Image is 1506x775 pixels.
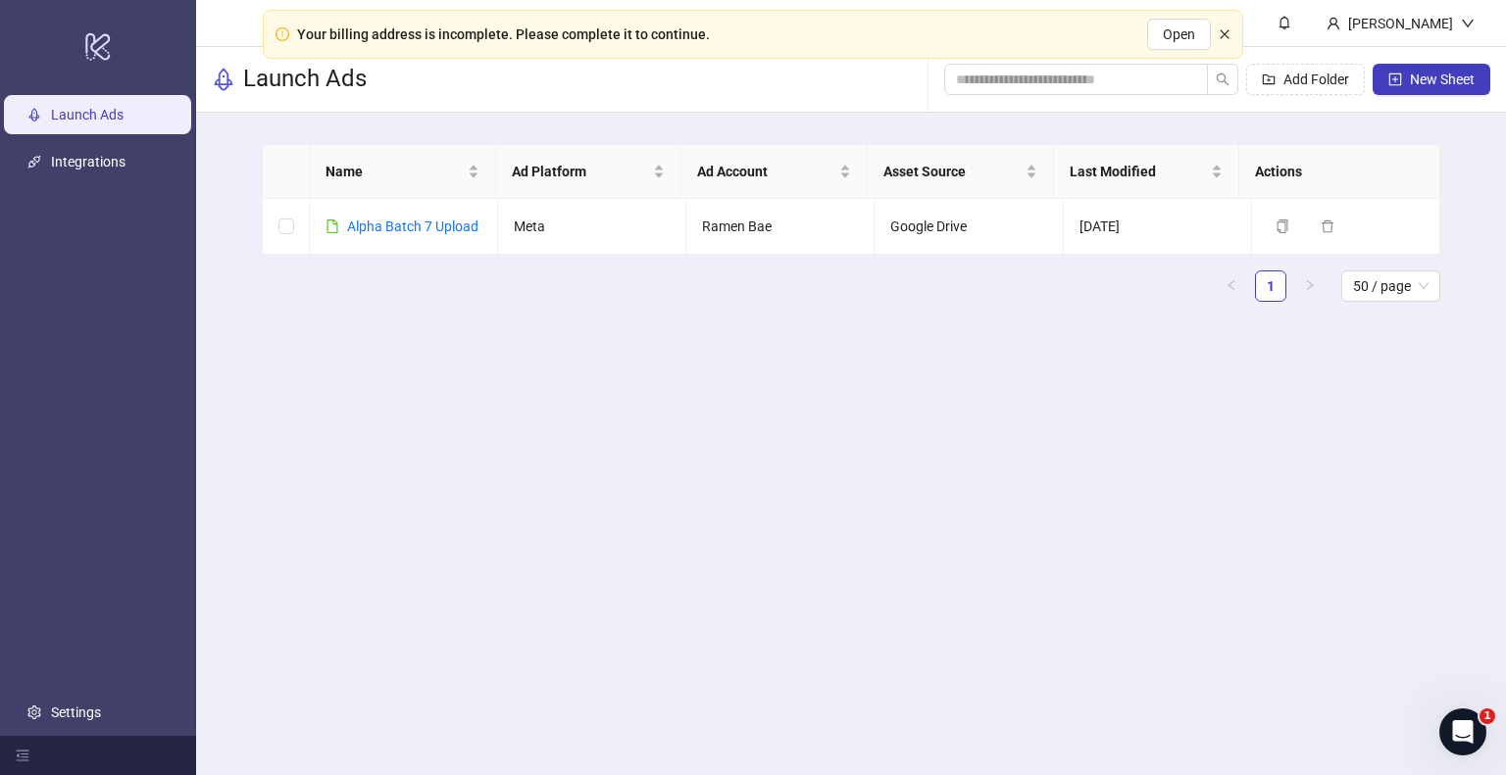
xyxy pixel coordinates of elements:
[1439,708,1486,755] iframe: Intercom live chat
[1219,28,1230,41] button: close
[498,199,686,255] td: Meta
[212,68,235,91] span: rocket
[1278,16,1291,29] span: bell
[51,107,124,122] a: Launch Ads
[1276,219,1289,233] span: copy
[1163,26,1195,42] span: Open
[1147,19,1211,50] button: Open
[1226,279,1237,291] span: left
[1070,161,1208,182] span: Last Modified
[1219,28,1230,40] span: close
[51,154,125,170] a: Integrations
[868,145,1054,199] th: Asset Source
[1216,270,1247,302] li: Previous Page
[496,145,682,199] th: Ad Platform
[1283,72,1349,87] span: Add Folder
[1262,73,1276,86] span: folder-add
[1340,13,1461,34] div: [PERSON_NAME]
[883,161,1022,182] span: Asset Source
[1410,72,1475,87] span: New Sheet
[326,219,339,233] span: file
[1064,199,1252,255] td: [DATE]
[1480,708,1495,724] span: 1
[1054,145,1240,199] th: Last Modified
[1461,17,1475,30] span: down
[326,161,464,182] span: Name
[297,24,710,45] div: Your billing address is incomplete. Please complete it to continue.
[1388,73,1402,86] span: plus-square
[1216,73,1230,86] span: search
[243,64,367,95] h3: Launch Ads
[1294,270,1326,302] li: Next Page
[1327,17,1340,30] span: user
[310,145,496,199] th: Name
[1216,270,1247,302] button: left
[16,749,29,762] span: menu-fold
[512,161,650,182] span: Ad Platform
[697,161,835,182] span: Ad Account
[1321,219,1334,233] span: delete
[1294,270,1326,302] button: right
[681,145,868,199] th: Ad Account
[1255,270,1286,302] li: 1
[1239,145,1426,199] th: Actions
[1373,64,1490,95] button: New Sheet
[276,27,289,41] span: exclamation-circle
[875,199,1063,255] td: Google Drive
[1256,271,1285,301] a: 1
[51,704,101,720] a: Settings
[1353,271,1429,301] span: 50 / page
[686,199,875,255] td: Ramen Bae
[1246,64,1365,95] button: Add Folder
[1304,279,1316,291] span: right
[347,218,478,234] a: Alpha Batch 7 Upload
[1341,270,1440,302] div: Page Size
